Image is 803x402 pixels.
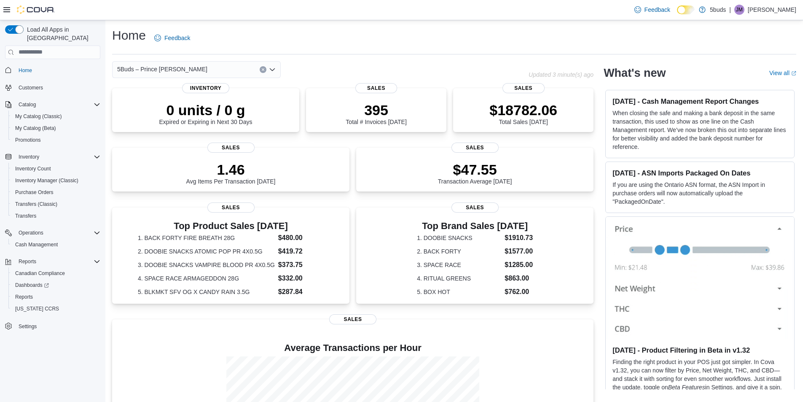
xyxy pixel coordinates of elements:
a: My Catalog (Classic) [12,111,65,121]
button: My Catalog (Classic) [8,111,104,122]
div: Avg Items Per Transaction [DATE] [186,161,276,185]
span: Canadian Compliance [12,268,100,278]
button: Catalog [2,99,104,111]
div: Total # Invoices [DATE] [346,102,406,125]
dd: $1577.00 [505,246,533,256]
svg: External link [791,71,796,76]
button: Catalog [15,100,39,110]
span: Reports [19,258,36,265]
a: Inventory Manager (Classic) [12,175,82,186]
span: Transfers (Classic) [15,201,57,208]
span: Transfers [15,213,36,219]
button: My Catalog (Beta) [8,122,104,134]
h3: Top Product Sales [DATE] [138,221,324,231]
span: Dashboards [12,280,100,290]
span: Inventory [182,83,229,93]
dt: 2. DOOBIE SNACKS ATOMIC POP PR 4X0.5G [138,247,275,256]
dt: 5. BLKMKT SFV OG X CANDY RAIN 3.5G [138,288,275,296]
dt: 1. BACK FORTY FIRE BREATH 28G [138,234,275,242]
span: Catalog [19,101,36,108]
p: | [729,5,731,15]
span: Home [15,65,100,76]
button: Promotions [8,134,104,146]
a: Dashboards [12,280,52,290]
a: Purchase Orders [12,187,57,197]
button: Inventory [15,152,43,162]
span: Load All Apps in [GEOGRAPHIC_DATA] [24,25,100,42]
p: When closing the safe and making a bank deposit in the same transaction, this used to show as one... [612,109,787,151]
span: [US_STATE] CCRS [15,305,59,312]
span: Canadian Compliance [15,270,65,277]
span: Dashboards [15,282,49,289]
a: Transfers (Classic) [12,199,61,209]
span: JM [736,5,743,15]
a: View allExternal link [769,70,796,76]
span: Sales [355,83,397,93]
span: Inventory Manager (Classic) [12,175,100,186]
button: Reports [2,256,104,267]
button: Clear input [260,66,266,73]
span: Washington CCRS [12,304,100,314]
dd: $762.00 [505,287,533,297]
span: Reports [12,292,100,302]
a: Settings [15,321,40,332]
dt: 5. BOX HOT [417,288,501,296]
div: Transaction Average [DATE] [438,161,512,185]
a: [US_STATE] CCRS [12,304,62,314]
span: Sales [329,314,376,324]
span: Inventory Count [15,165,51,172]
span: Feedback [645,5,670,14]
a: Reports [12,292,36,302]
span: Promotions [12,135,100,145]
button: Transfers (Classic) [8,198,104,210]
button: Settings [2,320,104,332]
button: Inventory [2,151,104,163]
dd: $1285.00 [505,260,533,270]
span: Operations [15,228,100,238]
p: 5buds [710,5,726,15]
h3: [DATE] - ASN Imports Packaged On Dates [612,169,787,177]
div: Jeff Markling [734,5,744,15]
dt: 2. BACK FORTY [417,247,501,256]
p: 1.46 [186,161,276,178]
dd: $863.00 [505,273,533,283]
h3: [DATE] - Product Filtering in Beta in v1.32 [612,346,787,354]
button: Inventory Manager (Classic) [8,175,104,186]
button: Reports [15,256,40,267]
dd: $373.75 [278,260,324,270]
button: Cash Management [8,239,104,251]
a: My Catalog (Beta) [12,123,59,133]
a: Transfers [12,211,40,221]
p: 395 [346,102,406,119]
span: Reports [15,256,100,267]
img: Cova [17,5,55,14]
button: Reports [8,291,104,303]
dt: 4. SPACE RACE ARMAGEDDON 28G [138,274,275,283]
dd: $287.84 [278,287,324,297]
p: Updated 3 minute(s) ago [529,71,594,78]
span: Sales [207,143,255,153]
dt: 1. DOOBIE SNACKS [417,234,501,242]
button: Canadian Compliance [8,267,104,279]
span: Dark Mode [677,14,677,15]
a: Canadian Compliance [12,268,68,278]
button: Operations [15,228,47,238]
span: Reports [15,294,33,300]
p: If you are using the Ontario ASN format, the ASN Import in purchase orders will now automatically... [612,181,787,206]
dt: 3. DOOBIE SNACKS VAMPIRE BLOOD PR 4X0.5G [138,261,275,269]
span: Catalog [15,100,100,110]
a: Feedback [631,1,674,18]
h2: What's new [604,66,666,80]
span: Sales [502,83,545,93]
button: Home [2,64,104,76]
p: $47.55 [438,161,512,178]
span: My Catalog (Classic) [15,113,62,120]
span: My Catalog (Classic) [12,111,100,121]
em: Beta Features [668,384,705,391]
button: Operations [2,227,104,239]
span: My Catalog (Beta) [12,123,100,133]
span: 5Buds – Prince [PERSON_NAME] [117,64,207,74]
nav: Complex example [5,61,100,354]
button: Purchase Orders [8,186,104,198]
button: [US_STATE] CCRS [8,303,104,315]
